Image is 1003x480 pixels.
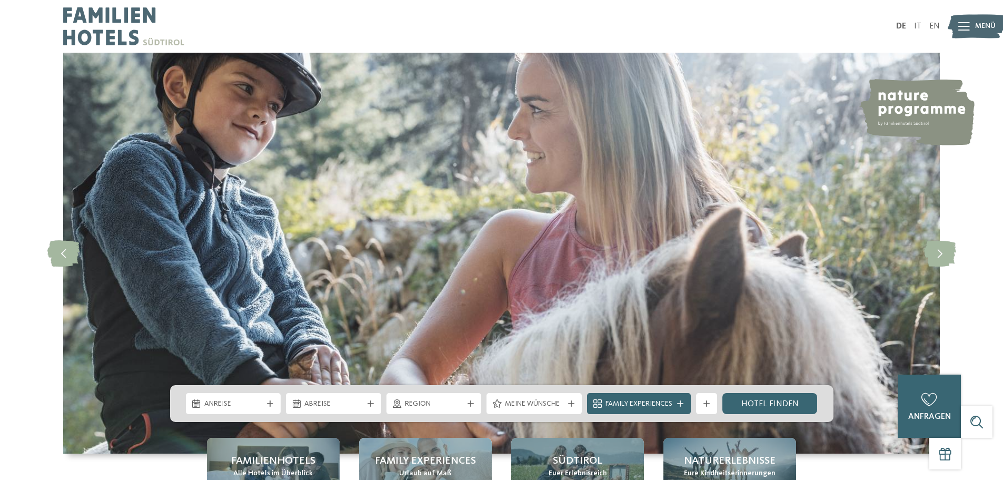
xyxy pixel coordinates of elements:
span: anfragen [908,413,951,421]
span: Südtirol [553,454,602,468]
span: Naturerlebnisse [684,454,776,468]
img: nature programme by Familienhotels Südtirol [859,79,975,145]
img: Familienhotels Südtirol: The happy family places [63,53,940,454]
a: Hotel finden [722,393,818,414]
span: Abreise [304,399,363,409]
span: Eure Kindheitserinnerungen [684,468,776,479]
a: DE [896,22,906,31]
span: Euer Erlebnisreich [549,468,607,479]
span: Menü [975,21,996,32]
span: Family Experiences [605,399,672,409]
span: Family Experiences [375,454,476,468]
span: Alle Hotels im Überblick [233,468,313,479]
span: Urlaub auf Maß [399,468,451,479]
span: Anreise [204,399,263,409]
span: Region [405,399,463,409]
a: anfragen [898,375,961,438]
a: EN [929,22,940,31]
span: Meine Wünsche [505,399,563,409]
a: IT [914,22,921,31]
span: Familienhotels [231,454,315,468]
